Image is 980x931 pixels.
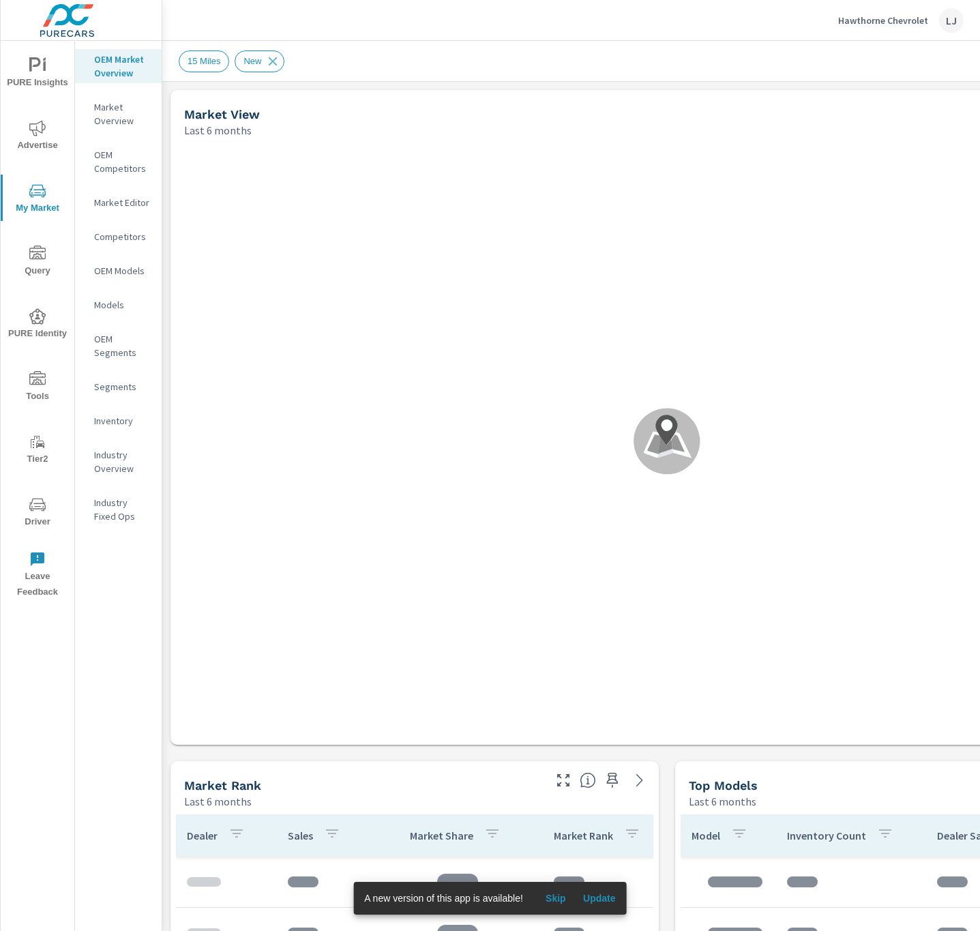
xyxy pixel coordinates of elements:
p: Industry Fixed Ops [94,496,151,523]
span: Query [5,246,70,279]
p: Dealer [187,829,218,842]
p: OEM Models [94,264,151,278]
span: A new version of this app is available! [364,893,523,904]
p: Market Rank [554,829,613,842]
button: Update [578,887,621,909]
p: Industry Overview [94,448,151,475]
p: Market Editor [94,196,151,209]
div: Inventory [75,411,162,431]
p: Segments [94,380,151,394]
div: Market Overview [75,97,162,131]
p: Last 6 months [184,793,252,810]
div: Segments [75,376,162,397]
span: Skip [539,892,572,904]
span: Market Rank shows you how you rank, in terms of sales, to other dealerships in your market. “Mark... [580,772,596,788]
span: Leave Feedback [5,551,70,600]
p: Models [94,298,151,312]
div: OEM Competitors [75,145,162,179]
p: Hawthorne Chevrolet [838,14,928,27]
span: Tools [5,371,70,404]
p: Model [692,829,720,842]
a: See more details in report [629,769,651,791]
span: PURE Insights [5,57,70,91]
span: PURE Identity [5,308,70,342]
div: LJ [939,8,964,33]
div: nav menu [1,41,74,606]
span: My Market [5,183,70,216]
span: Advertise [5,120,70,153]
h5: Top Models [689,778,758,793]
p: Competitors [94,230,151,243]
span: Tier2 [5,434,70,467]
span: Driver [5,497,70,530]
p: Inventory [94,414,151,428]
p: OEM Segments [94,332,151,359]
p: Inventory Count [787,829,866,842]
button: Skip [534,887,578,909]
div: Models [75,295,162,315]
div: OEM Market Overview [75,49,162,83]
p: Sales [288,829,313,842]
div: Industry Overview [75,445,162,479]
p: OEM Competitors [94,148,151,175]
div: Competitors [75,226,162,247]
h5: Market View [184,107,260,121]
div: OEM Models [75,261,162,281]
span: Update [583,892,616,904]
p: Last 6 months [184,122,252,138]
h5: Market Rank [184,778,261,793]
p: Last 6 months [689,793,756,810]
p: OEM Market Overview [94,53,151,80]
p: Market Share [410,829,473,842]
span: Save this to your personalized report [602,769,623,791]
div: OEM Segments [75,329,162,363]
span: New [235,56,269,66]
span: 15 Miles [179,56,228,66]
button: Make Fullscreen [552,769,574,791]
div: Market Editor [75,192,162,213]
p: Market Overview [94,100,151,128]
div: New [235,50,284,72]
div: Industry Fixed Ops [75,492,162,527]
